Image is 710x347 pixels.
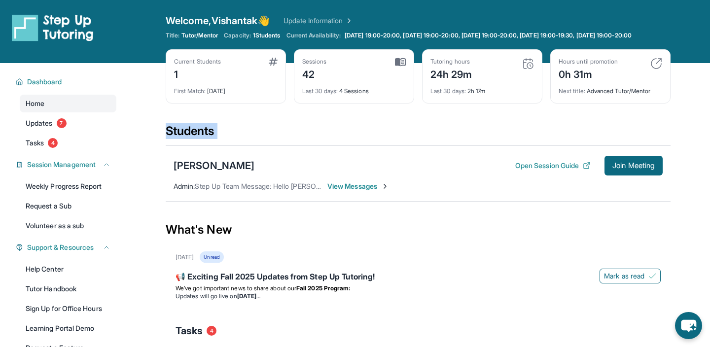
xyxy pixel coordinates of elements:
[181,32,218,39] span: Tutor/Mentor
[253,32,281,39] span: 1 Students
[174,81,278,95] div: [DATE]
[604,271,644,281] span: Mark as read
[207,326,216,336] span: 4
[20,197,116,215] a: Request a Sub
[166,32,179,39] span: Title:
[600,269,661,283] button: Mark as read
[395,58,406,67] img: card
[174,58,221,66] div: Current Students
[166,123,671,145] div: Students
[20,114,116,132] a: Updates7
[20,134,116,152] a: Tasks4
[200,251,223,263] div: Unread
[343,32,634,39] a: [DATE] 19:00-20:00, [DATE] 19:00-20:00, [DATE] 19:00-20:00, [DATE] 19:00-19:30, [DATE] 19:00-20:00
[23,243,110,252] button: Support & Resources
[176,284,296,292] span: We’ve got important news to share about our
[20,300,116,317] a: Sign Up for Office Hours
[166,14,270,28] span: Welcome, Vishantak 👋
[612,163,655,169] span: Join Meeting
[27,160,96,170] span: Session Management
[20,260,116,278] a: Help Center
[174,66,221,81] div: 1
[515,161,591,171] button: Open Session Guide
[174,159,254,173] div: [PERSON_NAME]
[302,87,338,95] span: Last 30 days :
[284,16,353,26] a: Update Information
[430,87,466,95] span: Last 30 days :
[20,280,116,298] a: Tutor Handbook
[675,312,702,339] button: chat-button
[559,87,585,95] span: Next title :
[48,138,58,148] span: 4
[176,292,661,300] li: Updates will go live on
[57,118,67,128] span: 7
[327,181,389,191] span: View Messages
[20,95,116,112] a: Home
[26,138,44,148] span: Tasks
[23,160,110,170] button: Session Management
[604,156,663,175] button: Join Meeting
[174,182,195,190] span: Admin :
[648,272,656,280] img: Mark as read
[430,66,472,81] div: 24h 29m
[27,243,94,252] span: Support & Resources
[224,32,251,39] span: Capacity:
[302,66,327,81] div: 42
[343,16,353,26] img: Chevron Right
[559,66,618,81] div: 0h 31m
[26,99,44,108] span: Home
[176,271,661,284] div: 📢 Exciting Fall 2025 Updates from Step Up Tutoring!
[269,58,278,66] img: card
[559,81,662,95] div: Advanced Tutor/Mentor
[20,217,116,235] a: Volunteer as a sub
[522,58,534,69] img: card
[176,324,203,338] span: Tasks
[302,58,327,66] div: Sessions
[27,77,62,87] span: Dashboard
[12,14,94,41] img: logo
[345,32,632,39] span: [DATE] 19:00-20:00, [DATE] 19:00-20:00, [DATE] 19:00-20:00, [DATE] 19:00-19:30, [DATE] 19:00-20:00
[302,81,406,95] div: 4 Sessions
[174,87,206,95] span: First Match :
[166,208,671,251] div: What's New
[23,77,110,87] button: Dashboard
[381,182,389,190] img: Chevron-Right
[237,292,260,300] strong: [DATE]
[296,284,350,292] strong: Fall 2025 Program:
[650,58,662,69] img: card
[430,81,534,95] div: 2h 17m
[26,118,53,128] span: Updates
[286,32,341,39] span: Current Availability:
[430,58,472,66] div: Tutoring hours
[20,177,116,195] a: Weekly Progress Report
[559,58,618,66] div: Hours until promotion
[176,253,194,261] div: [DATE]
[20,319,116,337] a: Learning Portal Demo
